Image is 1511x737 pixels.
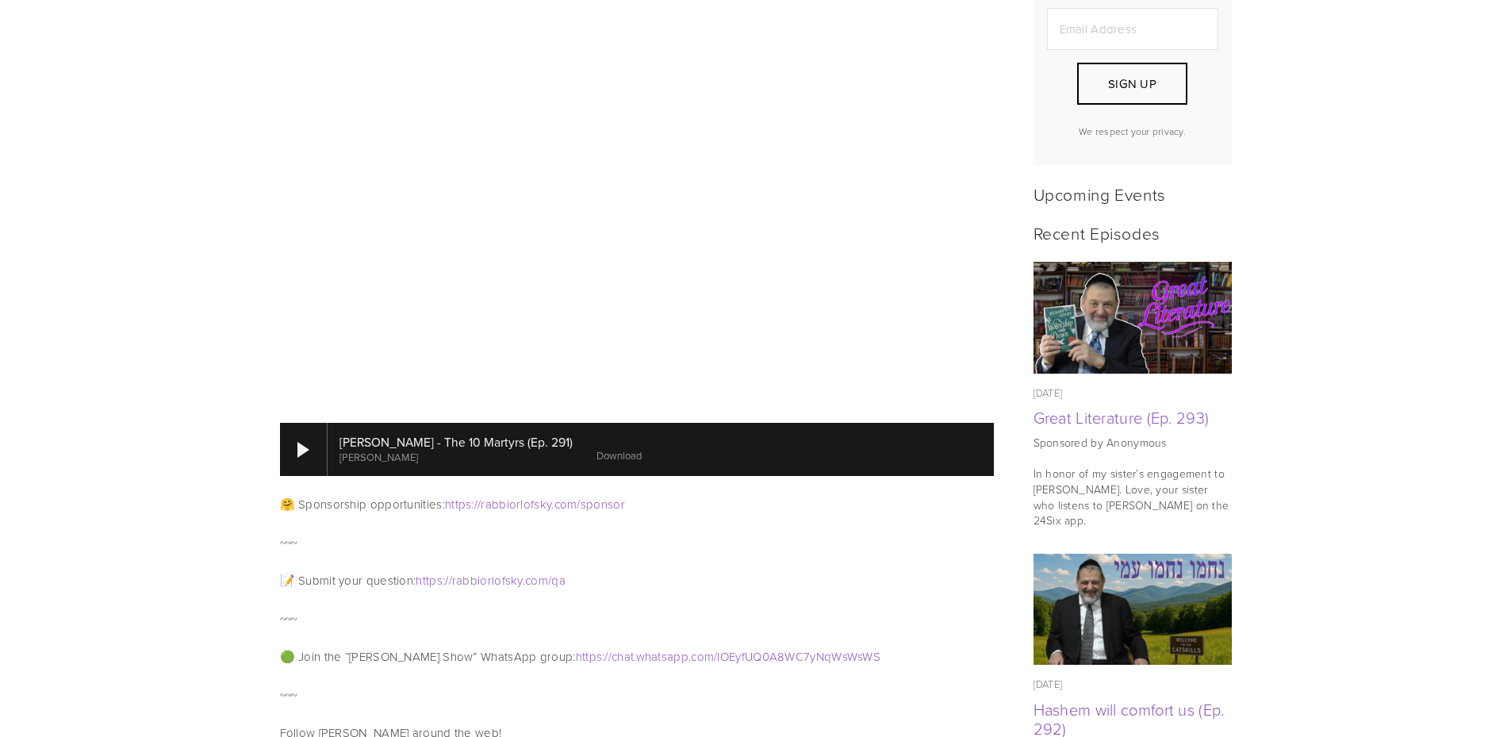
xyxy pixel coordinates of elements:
[554,496,577,512] span: com
[612,648,634,665] span: chat
[1034,406,1210,428] a: Great Literature (Ep. 293)
[548,572,551,589] span: /
[551,496,554,512] span: .
[280,685,994,704] p: ~~~
[576,648,880,665] a: https://chat.whatsapp.com/IOEyfUQ0A8WC7yNqWsWsWS
[688,648,691,665] span: .
[596,448,642,463] a: Download
[1108,75,1156,92] span: Sign Up
[1034,435,1232,528] p: Sponsored by Anonymous In honor of my sister’s engagement to [PERSON_NAME]. Love, your sister who...
[471,496,481,512] span: ://
[416,572,443,589] span: https
[1034,223,1232,243] h2: Recent Episodes
[602,648,612,665] span: ://
[443,572,452,589] span: ://
[280,647,994,666] p: 🟢 Join the “[PERSON_NAME] Show” WhatsApp group:
[1034,677,1063,691] time: [DATE]
[525,572,548,589] span: com
[1034,554,1232,666] a: Hashem will comfort us (Ep. 292)
[1033,554,1232,666] img: Hashem will comfort us (Ep. 292)
[416,572,565,589] a: https://rabbiorlofsky.com/qa
[1077,63,1187,105] button: Sign Up
[634,648,635,665] span: .
[523,572,525,589] span: .
[1033,262,1232,374] img: Great Literature (Ep. 293)
[280,533,994,552] p: ~~~
[581,496,625,512] span: sponsor
[717,648,880,665] span: IOEyfUQ0A8WC7yNqWsWsWS
[280,571,994,590] p: 📝 Submit your question:
[1034,262,1232,374] a: Great Literature (Ep. 293)
[280,2,994,404] iframe: YouTube video player
[280,609,994,628] p: ~~~
[280,495,994,514] p: 🤗 Sponsorship opportunities:
[636,648,688,665] span: whatsapp
[1047,8,1218,50] input: Email Address
[452,572,523,589] span: rabbiorlofsky
[445,496,472,512] span: https
[551,572,566,589] span: qa
[1034,386,1063,400] time: [DATE]
[691,648,714,665] span: com
[445,496,625,512] a: https://rabbiorlofsky.com/sponsor
[576,648,603,665] span: https
[1047,125,1218,138] p: We respect your privacy.
[481,496,551,512] span: rabbiorlofsky
[1034,184,1232,204] h2: Upcoming Events
[714,648,717,665] span: /
[577,496,580,512] span: /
